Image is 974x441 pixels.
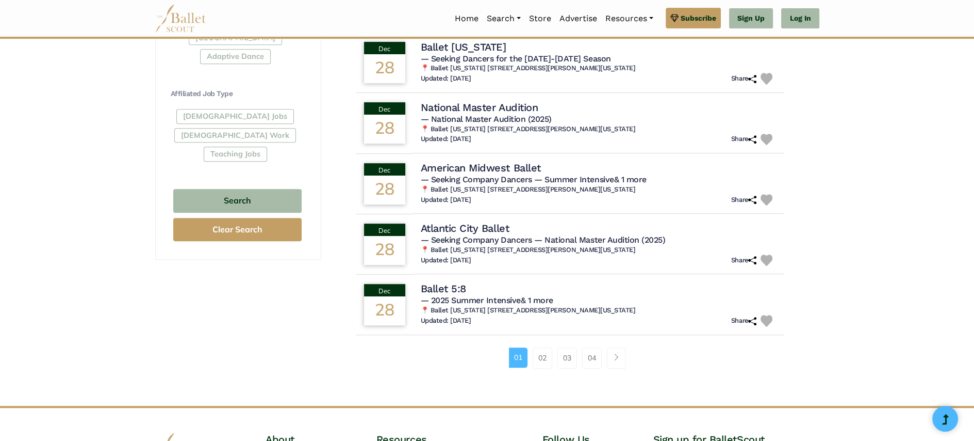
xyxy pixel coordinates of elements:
h6: Updated: [DATE] [421,135,471,144]
div: 28 [364,115,405,144]
div: Dec [364,163,405,176]
h4: Affiliated Job Type [171,89,304,99]
a: 03 [557,348,577,368]
h6: Share [731,196,757,204]
span: — Summer Intensive [534,175,647,184]
a: 04 [582,348,602,368]
div: 28 [364,176,405,204]
h4: American Midwest Ballet [421,161,541,175]
h6: Updated: [DATE] [421,317,471,325]
a: Log In [781,8,819,29]
a: Subscribe [666,8,721,28]
span: — Seeking Dancers for the [DATE]-[DATE] Season [421,54,611,64]
h6: Share [731,135,757,144]
a: Sign Up [729,8,773,29]
a: Search [483,8,525,29]
span: — Seeking Company Dancers [421,175,532,184]
h4: Ballet [US_STATE] [421,40,506,54]
h6: Share [731,74,757,83]
a: Home [451,8,483,29]
a: Advertise [555,8,601,29]
button: Search [173,189,302,213]
h4: Ballet 5:8 [421,282,466,295]
div: 28 [364,54,405,83]
div: Dec [364,102,405,115]
a: & 1 more [521,295,553,305]
span: — Seeking Company Dancers [421,235,532,245]
span: — National Master Audition (2025) [534,235,665,245]
h6: Updated: [DATE] [421,256,471,265]
h6: Share [731,317,757,325]
h6: Share [731,256,757,265]
img: gem.svg [670,12,679,24]
a: 02 [533,348,552,368]
button: Clear Search [173,218,302,241]
h6: 📍 Ballet [US_STATE] [STREET_ADDRESS][PERSON_NAME][US_STATE] [421,185,777,194]
a: & 1 more [614,175,647,184]
h4: Atlantic City Ballet [421,222,509,235]
h6: 📍 Ballet [US_STATE] [STREET_ADDRESS][PERSON_NAME][US_STATE] [421,246,777,255]
div: Dec [364,284,405,296]
a: Store [525,8,555,29]
h6: 📍 Ballet [US_STATE] [STREET_ADDRESS][PERSON_NAME][US_STATE] [421,64,777,73]
div: Dec [364,42,405,54]
a: 01 [509,348,527,367]
h6: 📍 Ballet [US_STATE] [STREET_ADDRESS][PERSON_NAME][US_STATE] [421,306,777,315]
span: Subscribe [681,12,716,24]
nav: Page navigation example [509,348,631,368]
a: Resources [601,8,657,29]
h6: Updated: [DATE] [421,74,471,83]
div: Dec [364,224,405,236]
span: — 2025 Summer Intensive [421,295,553,305]
div: 28 [364,296,405,325]
div: 28 [364,236,405,265]
h4: National Master Audition [421,101,538,114]
h6: 📍 Ballet [US_STATE] [STREET_ADDRESS][PERSON_NAME][US_STATE] [421,125,777,134]
span: — National Master Audition (2025) [421,114,552,124]
h6: Updated: [DATE] [421,196,471,204]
